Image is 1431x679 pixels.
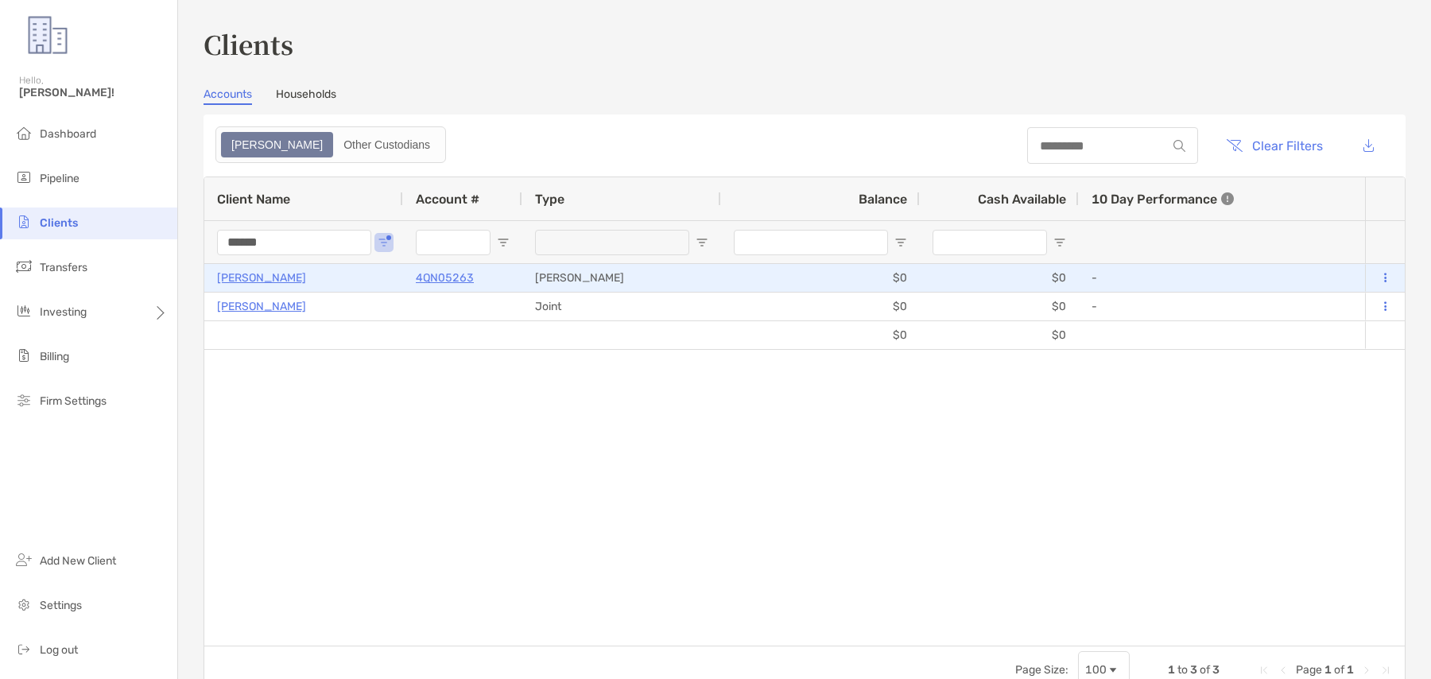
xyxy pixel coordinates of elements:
a: 4QN05263 [416,268,474,288]
img: settings icon [14,595,33,614]
div: $0 [920,264,1079,292]
button: Open Filter Menu [696,236,708,249]
div: 10 Day Performance [1092,177,1234,220]
span: Client Name [217,192,290,207]
img: investing icon [14,301,33,320]
input: Cash Available Filter Input [933,230,1047,255]
span: Log out [40,643,78,657]
span: of [1334,663,1344,677]
span: Add New Client [40,554,116,568]
span: Balance [859,192,907,207]
div: $0 [721,293,920,320]
span: to [1177,663,1188,677]
span: Cash Available [978,192,1066,207]
div: 100 [1085,663,1107,677]
button: Open Filter Menu [378,236,390,249]
div: $0 [920,321,1079,349]
div: segmented control [215,126,446,163]
div: $0 [920,293,1079,320]
div: [PERSON_NAME] [522,264,721,292]
a: Households [276,87,336,105]
span: Page [1296,663,1322,677]
img: firm-settings icon [14,390,33,409]
div: First Page [1258,664,1270,677]
div: $0 [721,321,920,349]
span: Clients [40,216,78,230]
span: Type [535,192,564,207]
img: clients icon [14,212,33,231]
div: - [1092,293,1384,320]
input: Balance Filter Input [734,230,888,255]
img: add_new_client icon [14,550,33,569]
div: Page Size: [1015,663,1068,677]
img: input icon [1173,140,1185,152]
div: Next Page [1360,664,1373,677]
div: Zoe [223,134,332,156]
a: Accounts [204,87,252,105]
input: Account # Filter Input [416,230,491,255]
img: logout icon [14,639,33,658]
div: Last Page [1379,664,1392,677]
span: Account # [416,192,479,207]
div: Joint [522,293,721,320]
span: 1 [1324,663,1332,677]
div: $0 [721,264,920,292]
img: dashboard icon [14,123,33,142]
span: Firm Settings [40,394,107,408]
div: Other Custodians [335,134,439,156]
span: Dashboard [40,127,96,141]
input: Client Name Filter Input [217,230,371,255]
span: Billing [40,350,69,363]
img: pipeline icon [14,168,33,187]
div: Previous Page [1277,664,1289,677]
span: [PERSON_NAME]! [19,86,168,99]
span: 1 [1168,663,1175,677]
button: Open Filter Menu [1053,236,1066,249]
span: of [1200,663,1210,677]
span: Transfers [40,261,87,274]
img: transfers icon [14,257,33,276]
button: Open Filter Menu [894,236,907,249]
span: 1 [1347,663,1354,677]
img: billing icon [14,346,33,365]
img: Zoe Logo [19,6,76,64]
a: [PERSON_NAME] [217,268,306,288]
span: Investing [40,305,87,319]
div: - [1092,265,1384,291]
span: Pipeline [40,172,79,185]
span: 3 [1212,663,1220,677]
a: [PERSON_NAME] [217,297,306,316]
span: Settings [40,599,82,612]
button: Open Filter Menu [497,236,510,249]
span: 3 [1190,663,1197,677]
button: Clear Filters [1214,128,1335,163]
h3: Clients [204,25,1406,62]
